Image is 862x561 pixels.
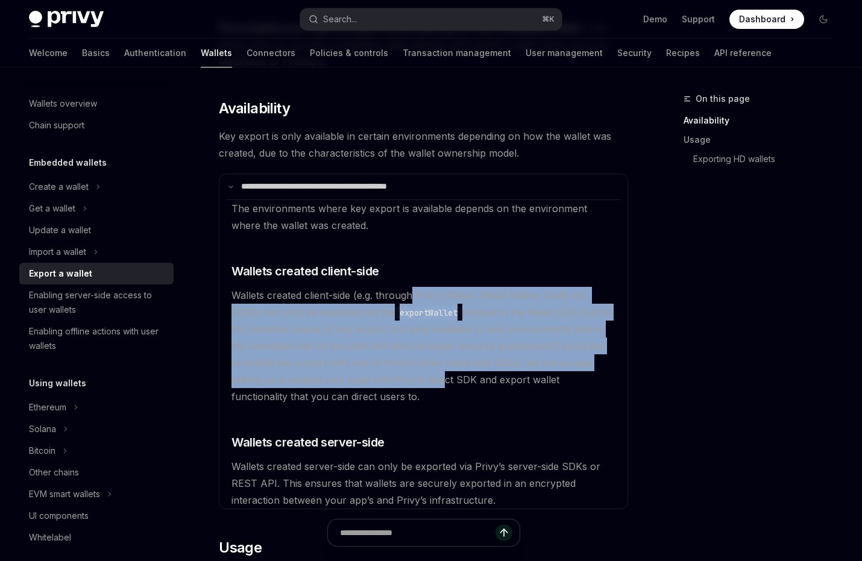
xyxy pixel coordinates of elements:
[231,340,604,403] span: If you’d like to enable key export with one of Privy’s other client-side SDKs, we encourage setti...
[29,39,68,67] a: Welcome
[247,39,295,67] a: Connectors
[29,118,84,133] div: Chain support
[29,96,97,111] div: Wallets overview
[29,530,71,545] div: Whitelabel
[739,13,785,25] span: Dashboard
[19,505,174,527] a: UI components
[219,128,628,161] span: Key export is only available in certain environments depending on how the wallet was created, due...
[231,434,385,451] span: Wallets created server-side
[124,39,186,67] a: Authentication
[29,180,89,194] div: Create a wallet
[542,14,555,24] span: ⌘ K
[219,99,290,118] span: Availability
[29,155,107,170] h5: Embedded wallets
[395,306,462,319] code: exportWallet
[231,263,379,280] span: Wallets created client-side
[617,39,652,67] a: Security
[19,219,174,241] a: Update a wallet
[682,13,715,25] a: Support
[29,443,55,458] div: Bitcoin
[29,11,104,28] img: dark logo
[29,245,86,259] div: Import a wallet
[231,289,589,318] span: Wallets created client-side (e.g. through Privy’s React, React Native, Swift, etc. SDKs) can only...
[495,524,512,541] button: Send message
[29,201,75,216] div: Get a wallet
[696,92,750,106] span: On this page
[526,39,603,67] a: User management
[19,284,174,321] a: Enabling server-side access to user wallets
[693,149,843,169] a: Exporting HD wallets
[29,324,166,353] div: Enabling offline actions with user wallets
[29,266,92,281] div: Export a wallet
[310,39,388,67] a: Policies & controls
[201,39,232,67] a: Wallets
[29,422,56,436] div: Solana
[29,487,100,501] div: EVM smart wallets
[231,460,600,506] span: Wallets created server-side can only be exported via Privy’s server-side SDKs or REST API. This e...
[29,465,79,480] div: Other chains
[666,39,700,67] a: Recipes
[684,130,843,149] a: Usage
[403,39,511,67] a: Transaction management
[323,12,357,27] div: Search...
[729,10,804,29] a: Dashboard
[29,376,86,390] h5: Using wallets
[643,13,667,25] a: Demo
[19,462,174,483] a: Other chains
[82,39,110,67] a: Basics
[29,223,91,237] div: Update a wallet
[231,306,611,352] span: Due to the sensitive nature of key export, it is only available in web environments where the ope...
[19,527,174,548] a: Whitelabel
[29,509,89,523] div: UI components
[19,263,174,284] a: Export a wallet
[300,8,562,30] button: Search...⌘K
[19,114,174,136] a: Chain support
[814,10,833,29] button: Toggle dark mode
[231,202,587,231] span: The environments where key export is available depends on the environment where the wallet was cr...
[29,288,166,317] div: Enabling server-side access to user wallets
[19,321,174,357] a: Enabling offline actions with user wallets
[714,39,772,67] a: API reference
[19,93,174,114] a: Wallets overview
[684,111,843,130] a: Availability
[29,400,66,415] div: Ethereum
